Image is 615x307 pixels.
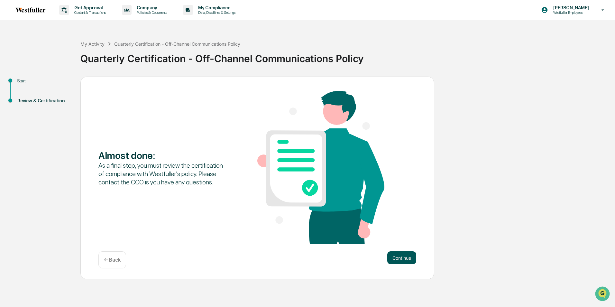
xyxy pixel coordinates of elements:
[4,79,44,90] a: 🖐️Preclearance
[53,81,80,88] span: Attestations
[257,91,384,244] img: Almost done
[13,81,41,88] span: Preclearance
[98,150,225,161] div: Almost done :
[109,51,117,59] button: Start new chat
[6,94,12,99] div: 🔎
[80,48,612,64] div: Quarterly Certification - Off-Channel Communications Policy
[45,109,78,114] a: Powered byPylon
[6,82,12,87] div: 🖐️
[4,91,43,102] a: 🔎Data Lookup
[193,10,239,15] p: Data, Deadlines & Settings
[548,5,592,10] p: [PERSON_NAME]
[47,82,52,87] div: 🗄️
[114,41,240,47] div: Quarterly Certification - Off-Channel Communications Policy
[22,56,81,61] div: We're available if you need us!
[69,10,109,15] p: Content & Transactions
[69,5,109,10] p: Get Approval
[6,14,117,24] p: How can we help?
[80,41,105,47] div: My Activity
[22,49,106,56] div: Start new chat
[17,98,70,104] div: Review & Certification
[132,5,170,10] p: Company
[387,251,416,264] button: Continue
[64,109,78,114] span: Pylon
[17,78,70,84] div: Start
[13,93,41,100] span: Data Lookup
[6,49,18,61] img: 1746055101610-c473b297-6a78-478c-a979-82029cc54cd1
[132,10,170,15] p: Policies & Documents
[104,257,121,263] p: ← Back
[594,286,612,303] iframe: Open customer support
[44,79,82,90] a: 🗄️Attestations
[193,5,239,10] p: My Compliance
[98,161,225,186] div: As a final step, you must review the certification of compliance with Westfuller's policy. Please...
[15,7,46,13] img: logo
[548,10,592,15] p: Westfuller Employees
